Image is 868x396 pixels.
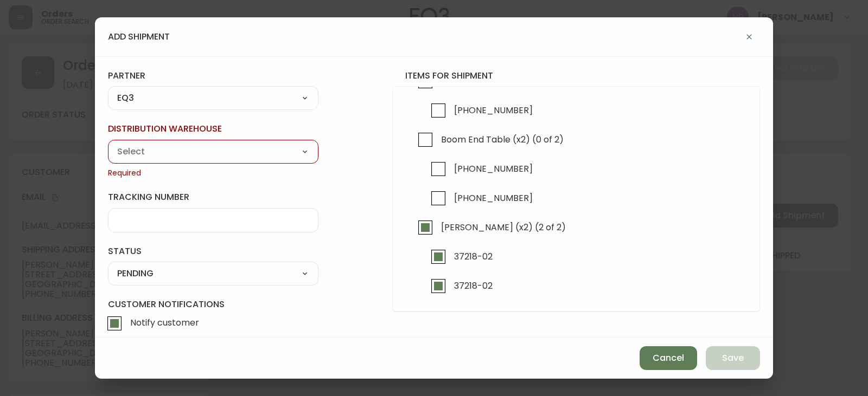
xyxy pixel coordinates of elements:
[108,191,318,203] label: tracking number
[454,192,533,204] span: [PHONE_NUMBER]
[454,280,493,291] span: 37218-02
[454,163,533,174] span: [PHONE_NUMBER]
[441,222,566,233] span: [PERSON_NAME] (x2) (2 of 2)
[653,352,684,364] span: Cancel
[130,317,199,328] span: Notify customer
[441,75,617,87] span: Boom 2-Drawer Coffee Table (x1) (0 of 1)
[640,346,697,370] button: Cancel
[108,70,318,82] label: partner
[108,123,318,135] label: distribution warehouse
[454,251,493,262] span: 37218-02
[441,134,564,145] span: Boom End Table (x2) (0 of 2)
[392,70,760,82] h4: items for shipment
[108,168,318,179] span: Required
[108,298,318,335] label: Customer Notifications
[454,105,533,116] span: [PHONE_NUMBER]
[108,31,170,43] h4: add shipment
[108,245,318,257] label: status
